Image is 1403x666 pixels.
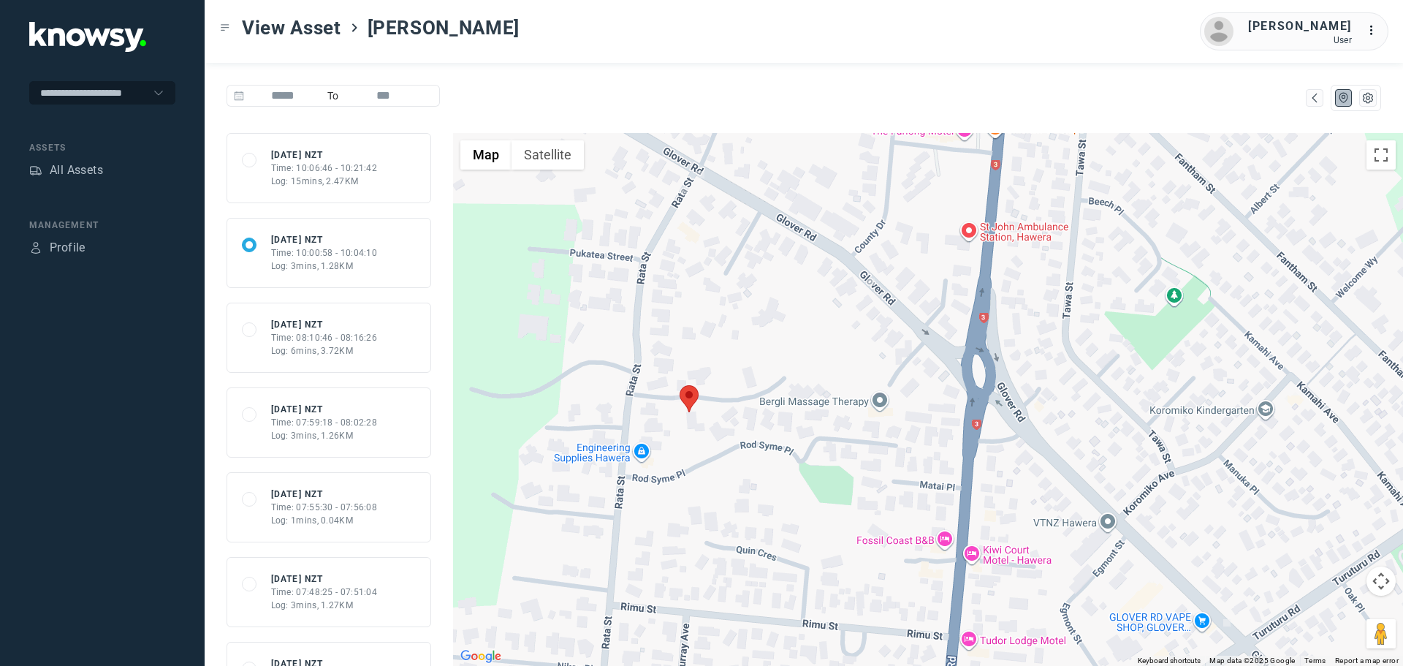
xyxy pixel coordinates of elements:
a: Report a map error [1335,656,1399,665]
div: Log: 3mins, 1.28KM [271,260,378,273]
div: Log: 1mins, 0.04KM [271,514,378,527]
div: Map [1337,91,1350,105]
img: Google [457,647,505,666]
div: Map [1308,91,1321,105]
tspan: ... [1367,25,1382,36]
div: Time: 10:06:46 - 10:21:42 [271,162,378,175]
span: [PERSON_NAME] [368,15,520,41]
div: [DATE] NZT [271,233,378,246]
a: Open this area in Google Maps (opens a new window) [457,647,505,666]
span: Map data ©2025 Google [1209,656,1295,665]
div: List [1361,91,1375,105]
span: View Asset [242,15,341,41]
div: [DATE] NZT [271,488,378,501]
div: User [1248,35,1352,45]
a: ProfileProfile [29,239,85,257]
div: Profile [50,239,85,257]
button: Show satellite imagery [512,140,584,170]
div: Assets [29,164,42,177]
div: Time: 08:10:46 - 08:16:26 [271,331,378,344]
div: : [1366,22,1384,42]
div: Toggle Menu [220,23,230,33]
div: Assets [29,141,175,154]
div: All Assets [50,162,103,179]
div: Log: 3mins, 1.27KM [271,599,378,612]
button: Keyboard shortcuts [1138,656,1201,666]
a: Terms (opens in new tab) [1304,656,1326,665]
img: Application Logo [29,22,146,52]
div: Management [29,219,175,232]
img: avatar.png [1204,17,1233,46]
div: [DATE] NZT [271,148,378,162]
div: Time: 07:48:25 - 07:51:04 [271,586,378,599]
div: Log: 3mins, 1.26KM [271,429,378,442]
div: Time: 07:55:30 - 07:56:08 [271,501,378,514]
a: AssetsAll Assets [29,162,103,179]
button: Show street map [460,140,512,170]
div: : [1366,22,1384,39]
div: [DATE] NZT [271,403,378,416]
div: Time: 10:00:58 - 10:04:10 [271,246,378,260]
button: Drag Pegman onto the map to open Street View [1366,619,1396,648]
button: Map camera controls [1366,567,1396,596]
span: To [322,85,345,107]
div: [PERSON_NAME] [1248,18,1352,35]
div: [DATE] NZT [271,572,378,586]
div: Time: 07:59:18 - 08:02:28 [271,416,378,429]
div: > [349,22,360,34]
button: Toggle fullscreen view [1366,140,1396,170]
div: Profile [29,241,42,254]
div: Log: 6mins, 3.72KM [271,344,378,357]
div: [DATE] NZT [271,318,378,331]
div: Log: 15mins, 2.47KM [271,175,378,188]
